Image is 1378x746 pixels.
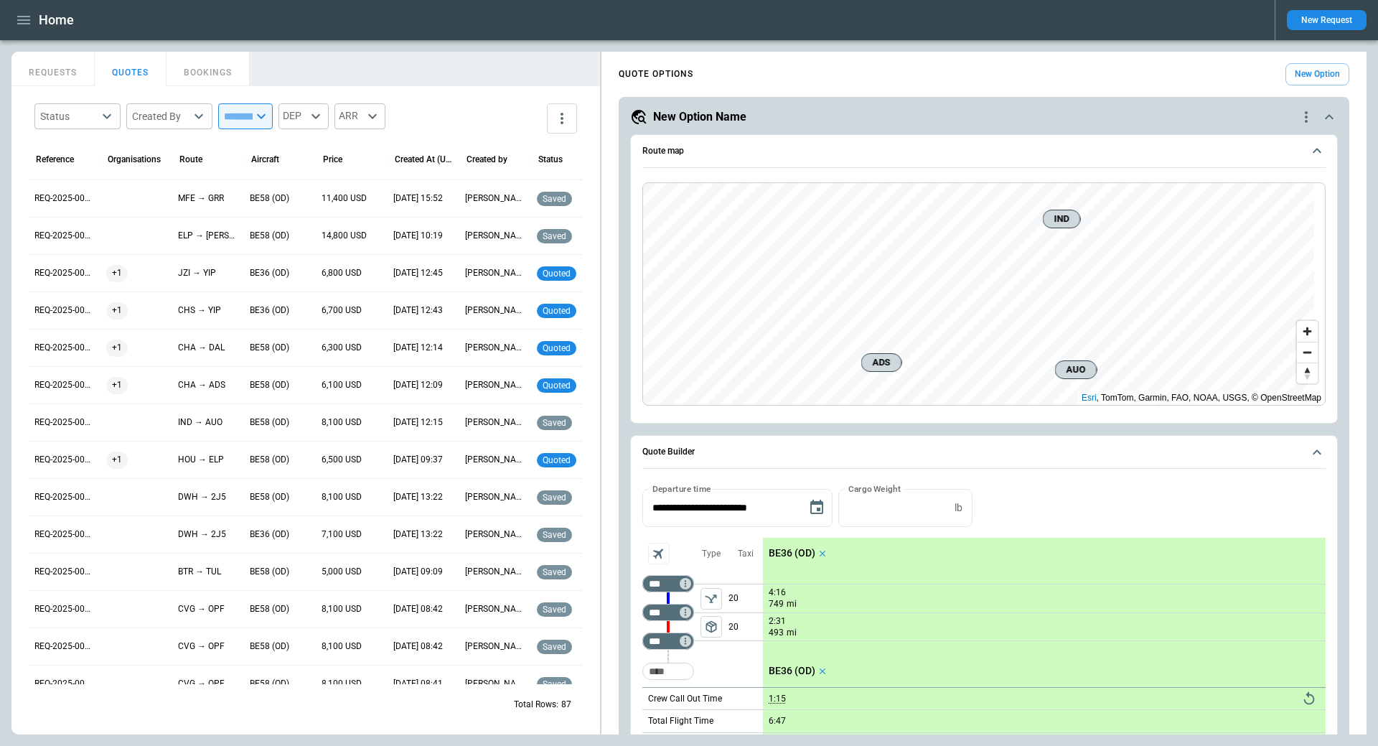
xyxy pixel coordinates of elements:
[34,454,95,466] p: REQ-2025-000316
[178,379,238,391] p: CHA → ADS
[537,367,597,404] div: Quoted
[322,192,382,205] p: 11,400 USD
[630,108,1338,126] button: New Option Namequote-option-actions
[108,154,161,164] div: Organisations
[250,603,310,615] p: BE58 (OD)
[465,379,525,391] p: [PERSON_NAME]
[642,663,694,680] div: Too short
[648,543,670,564] span: Aircraft selection
[251,154,279,164] div: Aircraft
[393,192,454,205] p: 10/09/2025 15:52
[106,330,128,366] span: +1
[769,716,786,727] p: 6:47
[1298,688,1320,709] button: Reset
[178,416,238,429] p: IND → AUO
[700,616,722,638] button: left aligned
[537,180,597,217] div: Saved
[1082,391,1321,405] div: , TomTom, Garmin, FAO, NOAA, USGS, © OpenStreetMap
[465,491,525,503] p: [PERSON_NAME]
[769,665,815,677] p: BE36 (OD)
[868,355,896,370] span: ADS
[537,666,597,702] div: Saved
[540,231,569,241] span: saved
[178,528,238,541] p: DWH → 2J5
[178,640,238,653] p: CVG → OPF
[250,230,310,242] p: BE58 (OD)
[250,379,310,391] p: BE58 (OD)
[738,548,754,560] p: Taxi
[537,591,597,628] div: Saved
[34,603,95,615] p: REQ-2025-000312
[769,694,786,704] p: 1:15
[465,230,525,242] p: [PERSON_NAME]
[700,588,722,610] span: Type of sector
[540,418,569,428] span: saved
[540,455,573,465] span: quoted
[322,640,382,653] p: 8,100 USD
[95,52,167,86] button: QUOTES
[540,381,573,391] span: quoted
[465,528,525,541] p: [PERSON_NAME]
[642,575,694,592] div: Too short
[540,530,569,540] span: saved
[278,103,329,129] div: DEP
[250,304,310,317] p: BE36 (OD)
[393,379,454,391] p: 10/05/2025 12:09
[465,304,525,317] p: [PERSON_NAME]
[537,628,597,665] div: Saved
[769,587,786,598] p: 4:16
[250,416,310,429] p: BE58 (OD)
[178,230,238,242] p: ELP → ABE
[465,566,525,578] p: [PERSON_NAME]
[537,554,597,590] div: Saved
[179,154,202,164] div: Route
[178,267,238,279] p: JZI → YIP
[34,342,95,354] p: REQ-2025-000319
[11,52,95,86] button: REQUESTS
[34,379,95,391] p: REQ-2025-000319
[465,267,525,279] p: [PERSON_NAME]
[769,627,784,639] p: 493
[465,640,525,653] p: [PERSON_NAME]
[540,605,569,615] span: saved
[648,715,713,727] p: Total Flight Time
[322,342,382,354] p: 6,300 USD
[537,404,597,441] div: Saved
[322,528,382,541] p: 7,100 USD
[393,491,454,503] p: 09/28/2025 13:22
[537,218,597,254] div: Saved
[393,230,454,242] p: 10/07/2025 10:19
[393,454,454,466] p: 10/03/2025 09:37
[540,343,573,353] span: quoted
[178,304,238,317] p: CHS → YIP
[1049,212,1074,226] span: IND
[178,192,238,205] p: MFE → GRR
[106,367,128,404] span: +1
[34,491,95,503] p: REQ-2025-000315
[537,479,597,516] div: Saved
[642,436,1326,469] button: Quote Builder
[250,267,310,279] p: BE36 (OD)
[178,491,238,503] p: DWH → 2J5
[642,604,694,621] div: Too short
[178,342,238,354] p: CHA → DAL
[40,109,98,123] div: Status
[955,502,962,514] p: lb
[642,135,1326,168] button: Route map
[1298,108,1315,126] div: quote-option-actions
[393,304,454,317] p: 10/05/2025 12:43
[537,292,597,329] div: Quoted
[704,620,718,634] span: package_2
[106,442,128,478] span: +1
[322,416,382,429] p: 8,100 USD
[34,640,95,653] p: REQ-2025-000312
[34,230,95,242] p: REQ-2025-000323
[322,267,382,279] p: 6,800 USD
[728,584,763,612] p: 20
[395,154,452,164] div: Created At (UTC-05:00)
[250,342,310,354] p: BE58 (OD)
[250,640,310,653] p: BE58 (OD)
[1297,363,1318,383] button: Reset bearing to north
[36,154,74,164] div: Reference
[537,330,597,366] div: Quoted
